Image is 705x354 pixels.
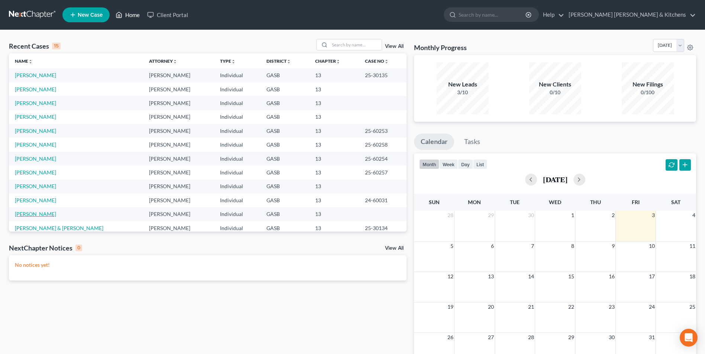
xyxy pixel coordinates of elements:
td: [PERSON_NAME] [143,110,214,124]
a: Calendar [414,134,454,150]
a: Case Nounfold_more [365,58,389,64]
button: week [439,159,458,169]
span: 18 [689,272,696,281]
td: 13 [309,221,359,235]
span: Thu [590,199,601,205]
span: 15 [567,272,575,281]
input: Search by name... [459,8,527,22]
a: [PERSON_NAME] [15,114,56,120]
button: month [419,159,439,169]
p: No notices yet! [15,261,401,269]
a: Help [539,8,564,22]
td: [PERSON_NAME] [143,124,214,138]
td: 25-60258 [359,138,407,151]
td: Individual [214,110,261,124]
td: GASB [261,207,309,221]
span: 23 [608,302,615,311]
i: unfold_more [287,59,291,64]
a: Nameunfold_more [15,58,33,64]
span: 8 [570,242,575,250]
td: Individual [214,152,261,165]
td: [PERSON_NAME] [143,193,214,207]
a: Typeunfold_more [220,58,236,64]
span: 1 [570,211,575,220]
span: 12 [447,272,454,281]
a: [PERSON_NAME] [15,100,56,106]
span: 28 [527,333,535,342]
td: GASB [261,180,309,193]
a: Tasks [457,134,487,150]
span: 21 [527,302,535,311]
a: Home [112,8,143,22]
a: [PERSON_NAME] [15,197,56,203]
td: [PERSON_NAME] [143,207,214,221]
td: GASB [261,96,309,110]
td: Individual [214,96,261,110]
span: 28 [447,211,454,220]
td: GASB [261,138,309,151]
button: day [458,159,473,169]
span: 26 [447,333,454,342]
span: Sun [429,199,440,205]
td: 13 [309,68,359,82]
td: Individual [214,165,261,179]
td: 24-60031 [359,193,407,207]
i: unfold_more [28,59,33,64]
td: Individual [214,221,261,235]
div: New Filings [622,80,674,89]
span: 19 [447,302,454,311]
span: 17 [648,272,656,281]
div: Open Intercom Messenger [680,329,698,347]
td: 25-60253 [359,124,407,138]
a: [PERSON_NAME] [15,169,56,176]
span: 30 [608,333,615,342]
td: [PERSON_NAME] [143,152,214,165]
td: [PERSON_NAME] [143,138,214,151]
div: 0/100 [622,89,674,96]
div: Recent Cases [9,42,61,50]
a: [PERSON_NAME] [15,155,56,162]
a: Chapterunfold_more [315,58,340,64]
div: NextChapter Notices [9,243,82,252]
span: 7 [530,242,535,250]
td: Individual [214,82,261,96]
td: GASB [261,221,309,235]
span: 29 [567,333,575,342]
span: 3 [651,211,656,220]
td: [PERSON_NAME] [143,180,214,193]
i: unfold_more [231,59,236,64]
td: [PERSON_NAME] [143,221,214,235]
td: 25-30134 [359,221,407,235]
span: 24 [648,302,656,311]
a: Attorneyunfold_more [149,58,177,64]
span: 13 [487,272,495,281]
td: Individual [214,68,261,82]
span: New Case [78,12,103,18]
a: [PERSON_NAME] [15,86,56,92]
td: GASB [261,165,309,179]
button: list [473,159,487,169]
td: GASB [261,193,309,207]
span: 2 [611,211,615,220]
i: unfold_more [173,59,177,64]
h2: [DATE] [543,176,567,183]
span: 4 [692,211,696,220]
span: 11 [689,242,696,250]
span: 29 [487,211,495,220]
td: 25-60257 [359,165,407,179]
td: GASB [261,124,309,138]
span: 30 [527,211,535,220]
a: [PERSON_NAME] [15,183,56,189]
td: [PERSON_NAME] [143,68,214,82]
div: 15 [52,43,61,49]
span: 16 [608,272,615,281]
td: 25-60254 [359,152,407,165]
td: 13 [309,165,359,179]
span: 9 [611,242,615,250]
td: 13 [309,138,359,151]
i: unfold_more [336,59,340,64]
td: 13 [309,82,359,96]
span: Fri [632,199,640,205]
td: [PERSON_NAME] [143,96,214,110]
div: New Clients [529,80,581,89]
